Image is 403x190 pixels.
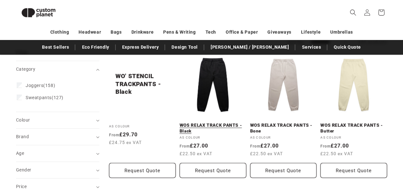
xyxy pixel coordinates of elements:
[109,163,176,178] button: Request Quote
[301,27,321,38] a: Lifestyle
[296,121,403,190] iframe: Chat Widget
[50,27,69,38] a: Clothing
[16,3,61,23] img: Custom Planet
[109,131,138,138] strong: £29.70
[250,163,317,178] : Request Quote
[16,145,99,162] summary: Age (0 selected)
[16,129,99,145] summary: Brand (0 selected)
[207,42,292,53] a: [PERSON_NAME] / [PERSON_NAME]
[26,83,43,88] span: Joggers
[16,184,27,189] span: Price
[16,167,31,172] span: Gender
[26,95,63,100] span: (127)
[115,72,169,96] a: WO' STENCIL TRACKPANTS - Black
[16,162,99,178] summary: Gender (0 selected)
[346,5,360,20] summary: Search
[163,27,196,38] a: Pens & Writing
[16,134,29,139] span: Brand
[16,61,99,77] summary: Category (0 selected)
[39,42,72,53] a: Best Sellers
[79,42,112,53] a: Eco Friendly
[26,95,52,100] span: Sweatpants
[79,27,101,38] a: Headwear
[330,27,353,38] a: Umbrellas
[119,42,162,53] a: Express Delivery
[16,117,30,123] span: Colour
[109,124,176,129] div: AS Colour
[298,42,324,53] a: Services
[16,151,24,156] span: Age
[109,139,142,146] span: £24.75 ex VAT
[180,163,246,178] : Request Quote
[16,112,99,128] summary: Colour (0 selected)
[168,42,201,53] a: Design Tool
[109,133,119,137] span: From
[16,67,35,72] span: Category
[131,27,154,38] a: Drinkware
[205,27,216,38] a: Tech
[267,27,291,38] a: Giveaways
[226,27,258,38] a: Office & Paper
[250,123,317,134] a: WOS RELAX TRACK PANTS - Bone
[331,42,364,53] a: Quick Quote
[180,123,246,134] a: WOS RELAX TRACK PANTS - Black
[111,27,122,38] a: Bags
[26,83,55,88] span: (158)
